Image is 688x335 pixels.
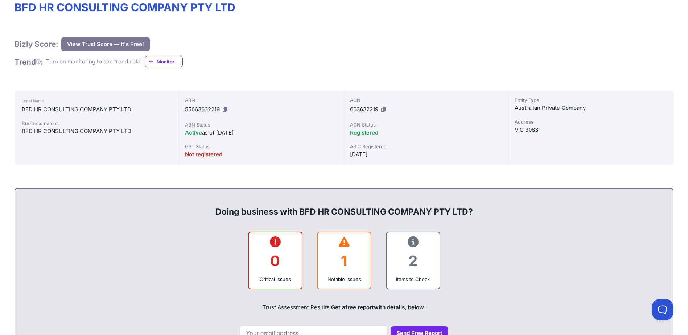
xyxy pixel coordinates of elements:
button: View Trust Score — It's Free! [61,37,150,51]
h1: Trend : [15,57,43,67]
div: 1 [324,246,365,276]
span: Monitor [157,58,182,65]
div: Business names [22,120,172,127]
div: Legal Name [22,96,172,105]
span: Registered [350,129,378,136]
div: Critical Issues [255,276,296,283]
div: ABN Status [185,121,338,128]
div: as of [DATE] [185,128,338,137]
a: free report [345,304,374,311]
div: 0 [255,246,296,276]
div: GST Status [185,143,338,150]
div: Entity Type [515,96,667,104]
div: BFD HR CONSULTING COMPANY PTY LTD [22,105,172,114]
span: Active [185,129,202,136]
span: 663632219 [350,106,378,113]
div: Items to Check [392,276,434,283]
div: Doing business with BFD HR CONSULTING COMPANY PTY LTD? [22,194,666,218]
div: Trust Assessment Results. [22,295,666,320]
div: 2 [392,246,434,276]
div: Turn on monitoring to see trend data. [46,58,142,66]
span: Get a with details, below: [331,304,426,311]
div: Address [515,118,667,125]
a: Monitor [145,56,183,67]
div: [DATE] [350,150,503,159]
div: ASIC Registered [350,143,503,150]
h1: Bizly Score: [15,39,58,49]
div: ACN Status [350,121,503,128]
iframe: Toggle Customer Support [652,299,673,320]
div: Australian Private Company [515,104,667,112]
div: BFD HR CONSULTING COMPANY PTY LTD [22,127,172,136]
div: ABN [185,96,338,104]
span: Not registered [185,151,222,158]
div: VIC 3083 [515,125,667,134]
h1: BFD HR CONSULTING COMPANY PTY LTD [15,1,673,14]
div: ACN [350,96,503,104]
div: Notable Issues [324,276,365,283]
span: 55663632219 [185,106,220,113]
